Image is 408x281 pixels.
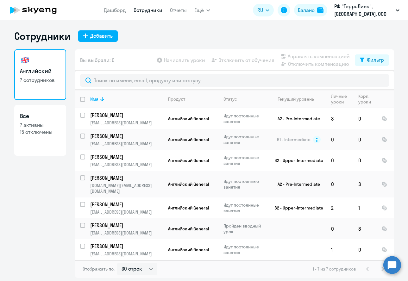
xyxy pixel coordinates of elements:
[267,197,326,218] td: B2 - Upper-Intermediate
[223,96,267,102] div: Статус
[253,4,274,16] button: RU
[90,32,113,40] div: Добавить
[168,226,209,232] span: Английский General
[223,244,267,255] p: Идут постоянные занятия
[272,96,326,102] div: Текущий уровень
[367,56,384,64] div: Фильтр
[90,162,163,167] p: [EMAIL_ADDRESS][DOMAIN_NAME]
[90,112,163,119] a: [PERSON_NAME]
[90,243,163,250] a: [PERSON_NAME]
[298,6,315,14] div: Баланс
[326,108,353,129] td: 3
[355,54,389,66] button: Фильтр
[313,266,356,272] span: 1 - 7 из 7 сотрудников
[326,171,353,197] td: 0
[168,96,218,102] div: Продукт
[326,197,353,218] td: 2
[90,222,162,229] p: [PERSON_NAME]
[90,96,98,102] div: Имя
[83,266,115,272] span: Отображать по:
[90,209,163,215] p: [EMAIL_ADDRESS][DOMAIN_NAME]
[334,3,393,18] p: РФ "ТерраЛинк", [GEOGRAPHIC_DATA], ООО
[194,6,204,14] span: Ещё
[90,141,163,147] p: [EMAIL_ADDRESS][DOMAIN_NAME]
[90,243,162,250] p: [PERSON_NAME]
[90,222,163,229] a: [PERSON_NAME]
[168,247,209,253] span: Английский General
[90,120,163,126] p: [EMAIL_ADDRESS][DOMAIN_NAME]
[14,105,66,156] a: Все7 активны15 отключены
[14,49,66,100] a: Английский7 сотрудников
[317,7,323,13] img: balance
[90,174,162,181] p: [PERSON_NAME]
[90,201,162,208] p: [PERSON_NAME]
[20,122,60,128] p: 7 активны
[90,230,163,236] p: [EMAIL_ADDRESS][DOMAIN_NAME]
[134,7,162,13] a: Сотрудники
[20,112,60,120] h3: Все
[326,239,353,260] td: 1
[20,55,30,65] img: english
[90,133,162,140] p: [PERSON_NAME]
[353,150,376,171] td: 0
[223,113,267,124] p: Идут постоянные занятия
[90,153,163,160] a: [PERSON_NAME]
[331,93,349,105] div: Личные уроки
[90,183,163,194] p: [DOMAIN_NAME][EMAIL_ADDRESS][DOMAIN_NAME]
[80,56,115,64] span: Вы выбрали: 0
[223,155,267,166] p: Идут постоянные занятия
[170,7,187,13] a: Отчеты
[90,133,163,140] a: [PERSON_NAME]
[80,74,389,87] input: Поиск по имени, email, продукту или статусу
[168,137,209,142] span: Английский General
[267,108,326,129] td: A2 - Pre-Intermediate
[326,129,353,150] td: 0
[353,239,376,260] td: 0
[168,205,209,211] span: Английский General
[90,112,162,119] p: [PERSON_NAME]
[294,4,327,16] button: Балансbalance
[20,128,60,135] p: 15 отключены
[168,96,185,102] div: Продукт
[90,153,162,160] p: [PERSON_NAME]
[194,4,210,16] button: Ещё
[168,181,209,187] span: Английский General
[267,171,326,197] td: A2 - Pre-Intermediate
[223,223,267,234] p: Пройден вводный урок
[20,77,60,84] p: 7 сотрудников
[223,178,267,190] p: Идут постоянные занятия
[90,96,163,102] div: Имя
[353,129,376,150] td: 0
[331,93,353,105] div: Личные уроки
[326,218,353,239] td: 0
[14,30,71,42] h1: Сотрудники
[223,202,267,214] p: Идут постоянные занятия
[278,96,314,102] div: Текущий уровень
[20,67,60,75] h3: Английский
[168,116,209,122] span: Английский General
[267,150,326,171] td: B2 - Upper-Intermediate
[353,197,376,218] td: 1
[90,251,163,257] p: [EMAIL_ADDRESS][DOMAIN_NAME]
[358,93,376,105] div: Корп. уроки
[358,93,372,105] div: Корп. уроки
[90,201,163,208] a: [PERSON_NAME]
[331,3,403,18] button: РФ "ТерраЛинк", [GEOGRAPHIC_DATA], ООО
[353,108,376,129] td: 0
[168,158,209,163] span: Английский General
[223,134,267,145] p: Идут постоянные занятия
[104,7,126,13] a: Дашборд
[353,218,376,239] td: 8
[90,174,163,181] a: [PERSON_NAME]
[326,150,353,171] td: 0
[223,96,237,102] div: Статус
[277,137,311,142] span: B1 - Intermediate
[78,30,118,42] button: Добавить
[353,171,376,197] td: 3
[257,6,263,14] span: RU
